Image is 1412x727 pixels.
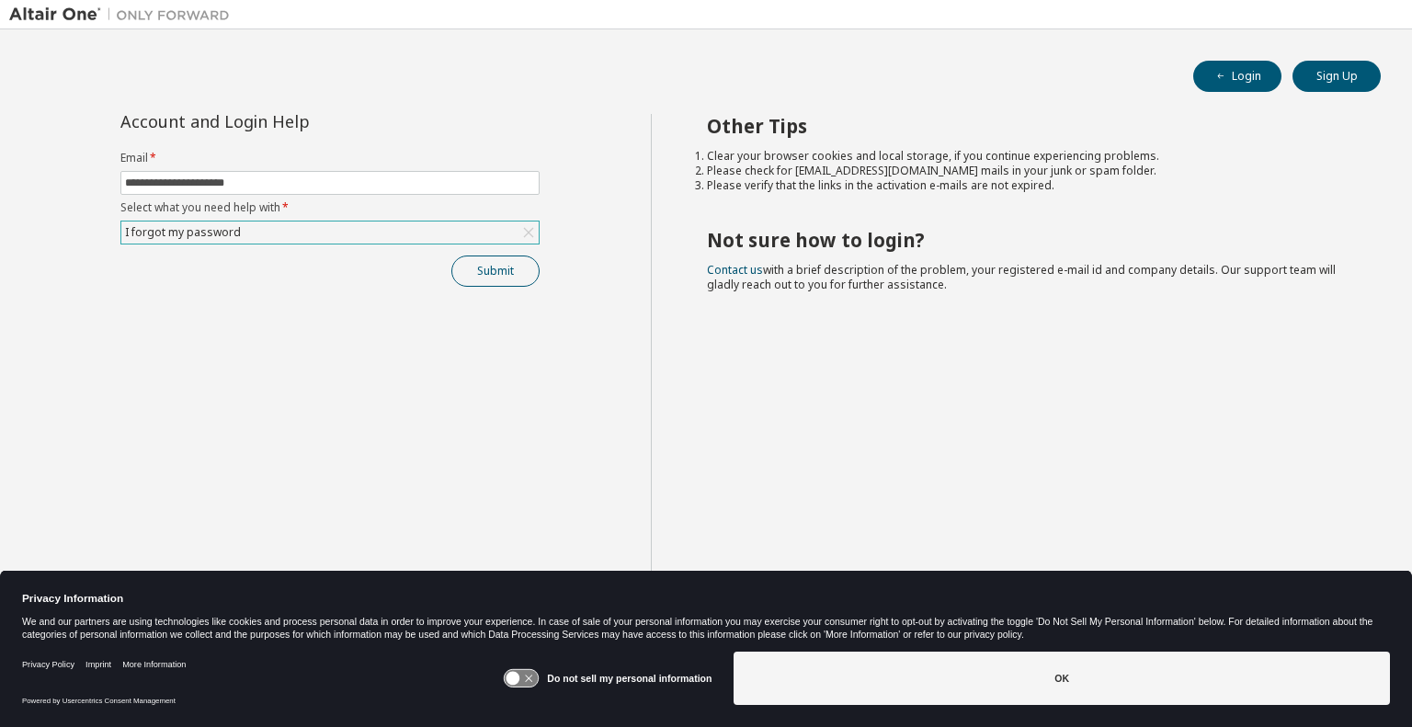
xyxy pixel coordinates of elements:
h2: Not sure how to login? [707,228,1349,252]
li: Clear your browser cookies and local storage, if you continue experiencing problems. [707,149,1349,164]
img: Altair One [9,6,239,24]
div: I forgot my password [121,222,539,244]
h2: Other Tips [707,114,1349,138]
button: Submit [451,256,540,287]
a: Contact us [707,262,763,278]
li: Please verify that the links in the activation e-mails are not expired. [707,178,1349,193]
div: Account and Login Help [120,114,456,129]
label: Select what you need help with [120,200,540,215]
button: Login [1193,61,1281,92]
button: Sign Up [1292,61,1381,92]
label: Email [120,151,540,165]
li: Please check for [EMAIL_ADDRESS][DOMAIN_NAME] mails in your junk or spam folder. [707,164,1349,178]
span: with a brief description of the problem, your registered e-mail id and company details. Our suppo... [707,262,1336,292]
div: I forgot my password [122,222,244,243]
